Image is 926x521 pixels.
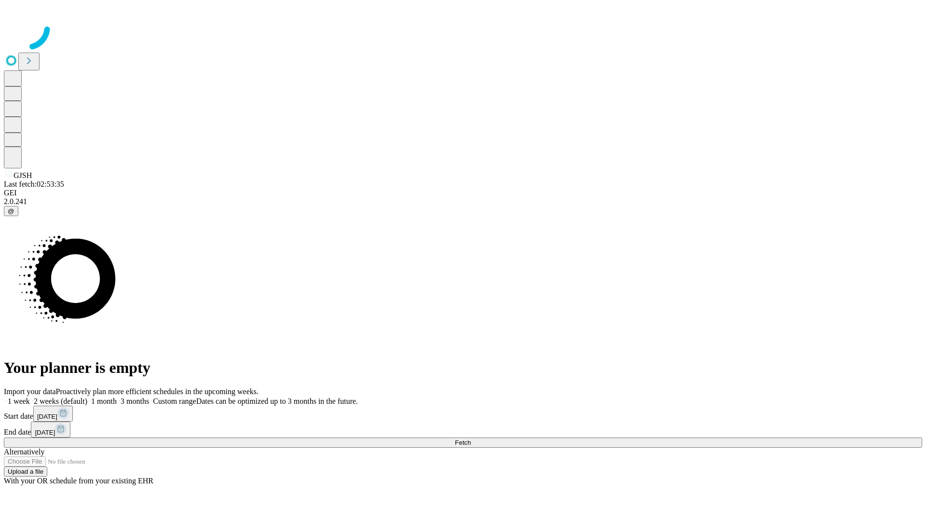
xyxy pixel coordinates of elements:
[4,448,44,456] span: Alternatively
[8,207,14,215] span: @
[4,197,922,206] div: 2.0.241
[4,438,922,448] button: Fetch
[35,429,55,436] span: [DATE]
[4,466,47,477] button: Upload a file
[4,422,922,438] div: End date
[196,397,358,405] span: Dates can be optimized up to 3 months in the future.
[91,397,117,405] span: 1 month
[4,180,64,188] span: Last fetch: 02:53:35
[121,397,149,405] span: 3 months
[4,206,18,216] button: @
[37,413,57,420] span: [DATE]
[455,439,471,446] span: Fetch
[8,397,30,405] span: 1 week
[33,406,73,422] button: [DATE]
[4,477,153,485] span: With your OR schedule from your existing EHR
[31,422,70,438] button: [DATE]
[4,387,56,396] span: Import your data
[34,397,87,405] span: 2 weeks (default)
[4,189,922,197] div: GEI
[14,171,32,179] span: GJSH
[4,359,922,377] h1: Your planner is empty
[4,406,922,422] div: Start date
[153,397,196,405] span: Custom range
[56,387,259,396] span: Proactively plan more efficient schedules in the upcoming weeks.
